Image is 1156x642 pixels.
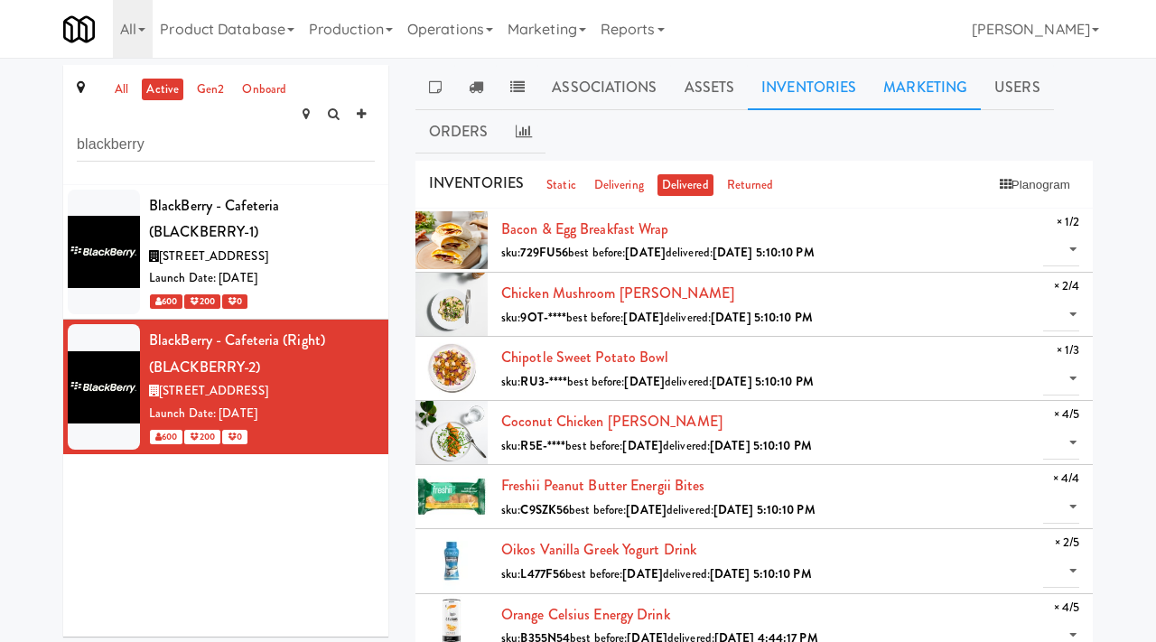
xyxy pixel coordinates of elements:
[671,65,749,110] a: Assets
[415,109,502,154] a: Orders
[142,79,183,101] a: active
[665,373,814,390] span: delivered:
[159,247,268,265] span: [STREET_ADDRESS]
[501,501,569,518] span: sku:
[713,501,816,518] b: [DATE] 5:10:10 PM
[722,174,778,197] a: returned
[501,309,566,326] span: sku:
[501,411,722,432] a: Coconut Chicken [PERSON_NAME]
[664,309,813,326] span: delivered:
[501,437,565,454] span: sku:
[622,565,663,582] b: [DATE]
[663,565,812,582] span: delivered:
[710,437,812,454] b: [DATE] 5:10:10 PM
[566,309,664,326] span: best before:
[184,430,219,444] span: 200
[565,437,663,454] span: best before:
[569,501,667,518] span: best before:
[667,501,816,518] span: delivered:
[568,244,666,261] span: best before:
[501,539,696,560] a: Oikos Vanilla Greek Yogurt Drink
[501,475,705,496] a: Freshii Peanut Butter Energii Bites
[238,79,291,101] a: onboard
[538,65,670,110] a: Associations
[63,320,388,454] li: BlackBerry - Cafeteria (Right) (BLACKBERRY-2)[STREET_ADDRESS]Launch Date: [DATE] 600 200 0
[1054,597,1080,619] span: × 4/5
[624,373,665,390] b: [DATE]
[666,244,815,261] span: delivered:
[501,565,565,582] span: sku:
[1053,468,1080,490] span: × 4/4
[565,565,663,582] span: best before:
[567,373,665,390] span: best before:
[520,501,569,518] b: C9SZK56
[542,174,581,197] a: static
[150,294,182,309] span: 600
[63,14,95,45] img: Micromart
[520,244,568,261] b: 729FU56
[149,403,375,425] div: Launch Date: [DATE]
[110,79,133,101] a: all
[149,327,375,380] div: BlackBerry - Cafeteria (Right) (BLACKBERRY-2)
[501,604,670,625] a: Orange Celsius Energy Drink
[710,565,812,582] b: [DATE] 5:10:10 PM
[501,283,734,303] a: Chicken Mushroom [PERSON_NAME]
[149,267,375,290] div: Launch Date: [DATE]
[1057,340,1080,362] span: × 1/3
[520,565,565,582] b: L477F56
[184,294,219,309] span: 200
[590,174,648,197] a: delivering
[501,373,567,390] span: sku:
[1057,211,1080,234] span: × 1/2
[712,373,814,390] b: [DATE] 5:10:10 PM
[429,172,524,193] span: INVENTORIES
[222,430,247,444] span: 0
[870,65,981,110] a: Marketing
[626,501,667,518] b: [DATE]
[625,244,666,261] b: [DATE]
[1055,532,1080,554] span: × 2/5
[149,192,375,246] div: BlackBerry - Cafeteria (BLACKBERRY-1)
[159,382,268,399] span: [STREET_ADDRESS]
[991,172,1079,199] button: Planogram
[222,294,247,309] span: 0
[501,244,568,261] span: sku:
[501,347,669,368] a: Chipotle Sweet Potato Bowl
[711,309,813,326] b: [DATE] 5:10:10 PM
[1054,404,1080,426] span: × 4/5
[713,244,815,261] b: [DATE] 5:10:10 PM
[622,437,663,454] b: [DATE]
[77,128,375,162] input: Search site
[150,430,182,444] span: 600
[192,79,228,101] a: gen2
[501,219,669,239] a: Bacon & Egg Breakfast Wrap
[623,309,664,326] b: [DATE]
[981,65,1054,110] a: Users
[63,185,388,321] li: BlackBerry - Cafeteria (BLACKBERRY-1)[STREET_ADDRESS]Launch Date: [DATE] 600 200 0
[663,437,812,454] span: delivered:
[748,65,870,110] a: Inventories
[657,174,713,197] a: delivered
[1054,275,1080,298] span: × 2/4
